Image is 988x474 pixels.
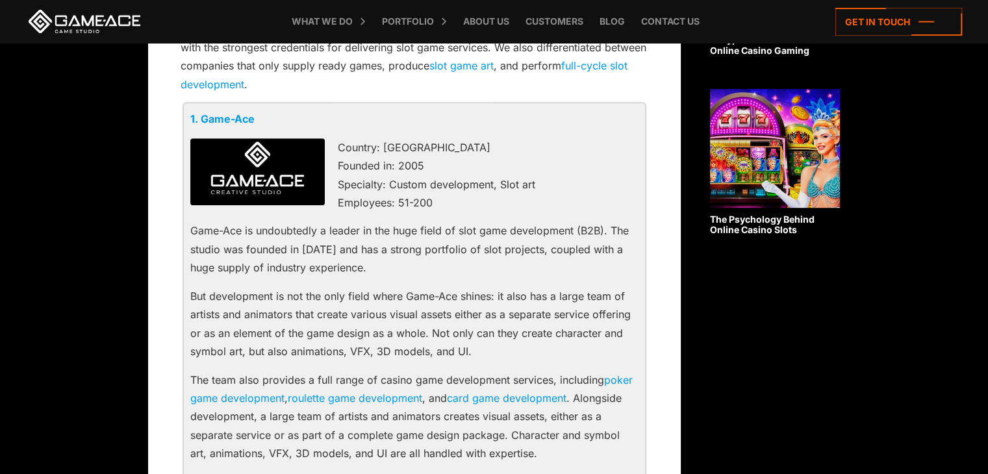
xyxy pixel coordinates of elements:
[835,8,962,36] a: Get in touch
[190,371,639,463] p: The team also provides a full range of casino game development services, including , , and . Alon...
[190,112,255,125] a: 1. Game-Ace
[447,392,566,405] a: card game development
[710,89,840,208] img: Related
[288,392,422,405] a: roulette game development
[190,138,639,212] p: Country: [GEOGRAPHIC_DATA] Founded in: 2005 Specialty: Custom development, Slot art Employees: 51...
[181,20,648,94] p: To cut a long story short, we sifted through hundreds of slots game providers and selected 15 wit...
[190,221,639,277] p: Game-Ace is undoubtedly a leader in the huge field of slot game development (B2B). The studio was...
[190,373,633,405] a: poker game development
[429,59,494,72] a: slot game art
[190,287,639,361] p: But development is not the only field where Game-Ace shines: it also has a large team of artists ...
[181,59,627,90] a: full-cycle slot development
[710,89,840,236] a: The Psychology Behind Online Casino Slots
[190,138,325,206] img: Game-Ace logo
